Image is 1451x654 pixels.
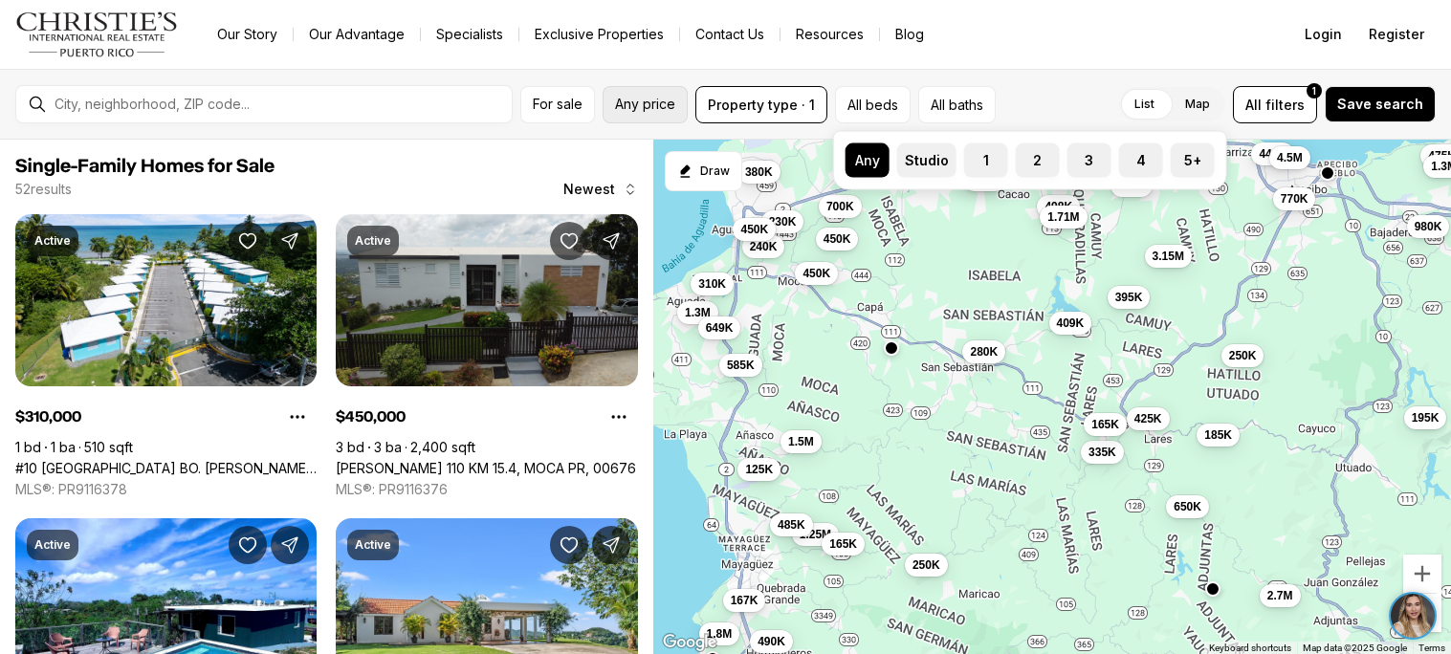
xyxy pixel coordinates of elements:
[698,621,739,644] button: 1.8M
[1110,174,1153,197] button: 949K
[905,553,948,576] button: 250K
[741,235,784,258] button: 240K
[1047,208,1079,224] span: 1.71M
[1170,87,1225,121] label: Map
[816,228,859,251] button: 450K
[355,233,391,249] p: Active
[1406,214,1449,237] button: 980K
[1259,145,1286,161] span: 440K
[34,537,71,553] p: Active
[880,21,939,48] a: Blog
[685,304,711,319] span: 1.3M
[615,97,675,112] span: Any price
[1265,95,1305,115] span: filters
[778,517,805,533] span: 485K
[15,460,317,477] a: #10 SEA BEACH VILLAS BO. CARRIZALES, AGUADA PR, 00602
[563,182,615,197] span: Newest
[15,157,275,176] span: Single-Family Homes for Sale
[1260,584,1301,607] button: 2.7M
[792,522,839,545] button: 1.25M
[1269,146,1310,169] button: 4.5M
[1204,427,1232,443] span: 185K
[1127,407,1170,430] button: 425K
[698,316,741,338] button: 649K
[731,592,758,607] span: 167K
[278,398,317,436] button: Property options
[962,340,1005,363] button: 280K
[788,434,814,449] span: 1.5M
[677,300,718,323] button: 1.3M
[1016,143,1060,178] label: 2
[1056,316,1084,331] span: 409K
[780,21,879,48] a: Resources
[1044,198,1072,213] span: 498K
[824,231,851,247] span: 450K
[1114,289,1142,304] span: 395K
[271,222,309,260] button: Share Property
[918,86,996,123] button: All baths
[1403,555,1441,593] button: Zoom in
[592,526,630,564] button: Share Property
[665,151,742,191] button: Start drawing
[533,97,583,112] span: For sale
[897,143,956,178] label: Studio
[421,21,518,48] a: Specialists
[1037,194,1080,217] button: 498K
[698,276,726,292] span: 310K
[1117,178,1145,193] span: 949K
[271,526,309,564] button: Share Property
[1273,186,1316,209] button: 770K
[829,535,857,551] span: 165K
[15,182,72,197] p: 52 results
[846,143,890,178] label: Any
[800,526,831,541] span: 1.25M
[822,532,865,555] button: 165K
[758,633,785,648] span: 490K
[552,170,649,208] button: Newest
[745,461,773,476] span: 125K
[1088,445,1116,460] span: 335K
[1119,87,1170,121] label: List
[15,11,179,57] img: logo
[592,222,630,260] button: Share Property
[229,526,267,564] button: Save Property: Barrio CENTRO
[750,629,793,652] button: 490K
[768,213,796,229] span: 230K
[740,222,768,237] span: 450K
[1337,97,1423,112] span: Save search
[1174,499,1201,514] span: 650K
[1084,413,1127,436] button: 165K
[550,222,588,260] button: Save Property: Carr 110 KM 15.4
[1048,312,1091,335] button: 409K
[1325,86,1436,122] button: Save search
[1414,218,1441,233] span: 980K
[1305,27,1342,42] span: Login
[1152,249,1183,264] span: 3.15M
[691,272,734,295] button: 310K
[737,161,780,184] button: 380K
[1303,643,1407,653] span: Map data ©2025 Google
[1107,285,1150,308] button: 395K
[819,195,862,218] button: 700K
[355,537,391,553] p: Active
[963,167,1006,190] button: 165K
[1312,83,1316,98] span: 1
[1229,348,1257,363] span: 250K
[706,319,734,335] span: 649K
[733,218,776,241] button: 450K
[202,21,293,48] a: Our Story
[749,239,777,254] span: 240K
[520,86,595,123] button: For sale
[550,526,588,564] button: Save Property: CARR 3351 KM 4.1 CAMINO EL ITALIANO
[1040,205,1087,228] button: 1.71M
[294,21,420,48] a: Our Advantage
[336,460,636,477] a: Carr 110 KM 15.4, MOCA PR, 00676
[1267,588,1293,603] span: 2.7M
[760,209,803,232] button: 230K
[1251,142,1294,164] button: 440K
[745,164,773,180] span: 380K
[34,233,71,249] p: Active
[802,266,830,281] span: 450K
[970,344,998,360] span: 280K
[1411,409,1439,425] span: 195K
